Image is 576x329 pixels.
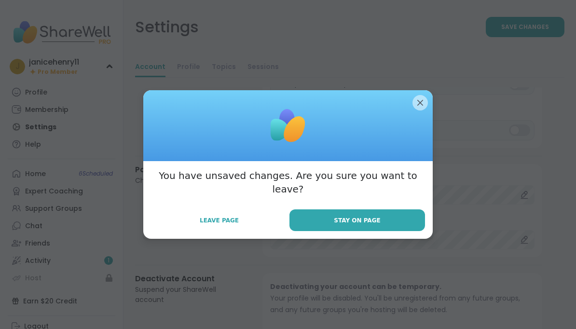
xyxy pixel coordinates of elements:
img: ShareWell Logomark [264,102,312,150]
span: Leave Page [200,216,239,225]
h3: You have unsaved changes. Are you sure you want to leave? [151,169,425,196]
span: Stay on Page [334,216,380,225]
button: Stay on Page [289,209,425,231]
button: Leave Page [151,210,288,231]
